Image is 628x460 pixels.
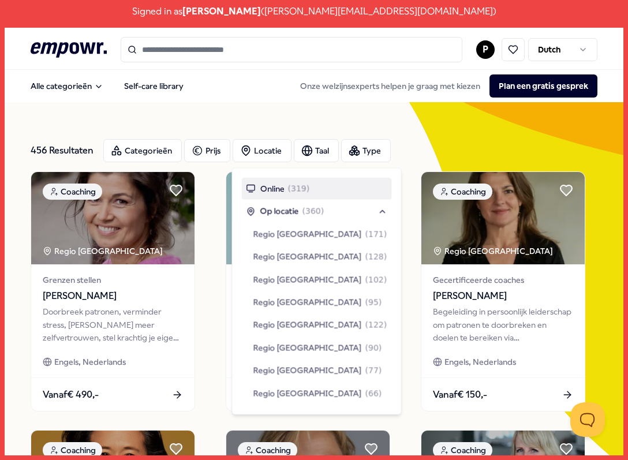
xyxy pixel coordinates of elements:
[43,184,102,200] div: Coaching
[115,74,193,98] a: Self-care library
[365,250,387,263] span: ( 128 )
[233,139,291,162] button: Locatie
[226,171,390,412] a: package imageCoachingRegio [GEOGRAPHIC_DATA] + 1Burn-out[PERSON_NAME][GEOGRAPHIC_DATA]Coaching he...
[43,305,183,344] div: Doorbreek patronen, verminder stress, [PERSON_NAME] meer zelfvertrouwen, stel krachtig je eigen g...
[253,296,362,308] span: Regio [GEOGRAPHIC_DATA]
[433,274,573,286] span: Gecertificeerde coaches
[365,319,387,331] span: ( 122 )
[365,387,382,399] span: ( 66 )
[31,172,195,264] img: package image
[365,364,382,377] span: ( 77 )
[433,442,492,458] div: Coaching
[121,37,463,62] input: Search for products, categories or subcategories
[421,171,585,412] a: package imageCoachingRegio [GEOGRAPHIC_DATA] Gecertificeerde coaches[PERSON_NAME]Begeleiding in p...
[43,245,165,257] div: Regio [GEOGRAPHIC_DATA]
[476,40,495,59] button: P
[103,139,182,162] button: Categorieën
[253,341,362,354] span: Regio [GEOGRAPHIC_DATA]
[43,289,183,304] span: [PERSON_NAME]
[489,74,597,98] button: Plan een gratis gesprek
[253,319,362,331] span: Regio [GEOGRAPHIC_DATA]
[291,74,597,98] div: Onze welzijnsexperts helpen je graag met kiezen
[253,387,362,399] span: Regio [GEOGRAPHIC_DATA]
[226,172,390,264] img: package image
[21,74,113,98] button: Alle categorieën
[21,74,193,98] nav: Main
[302,205,324,218] span: ( 360 )
[31,139,94,162] div: 456 Resultaten
[184,139,230,162] button: Prijs
[260,205,299,218] span: Op locatie
[43,387,99,402] span: Vanaf € 490,-
[365,341,382,354] span: ( 90 )
[54,356,126,368] span: Engels, Nederlands
[341,139,391,162] button: Type
[421,172,585,264] img: package image
[253,273,362,286] span: Regio [GEOGRAPHIC_DATA]
[570,402,605,437] iframe: Help Scout Beacon - Open
[433,184,492,200] div: Coaching
[182,4,261,19] span: [PERSON_NAME]
[43,442,102,458] div: Coaching
[242,178,392,405] div: Suggestions
[253,250,362,263] span: Regio [GEOGRAPHIC_DATA]
[260,182,285,195] span: Online
[444,356,516,368] span: Engels, Nederlands
[253,227,362,240] span: Regio [GEOGRAPHIC_DATA]
[433,387,487,402] span: Vanaf € 150,-
[365,227,387,240] span: ( 171 )
[253,364,362,377] span: Regio [GEOGRAPHIC_DATA]
[365,273,387,286] span: ( 102 )
[433,289,573,304] span: [PERSON_NAME]
[433,305,573,344] div: Begeleiding in persoonlijk leiderschap om patronen te doorbreken en doelen te bereiken via bewust...
[433,245,555,257] div: Regio [GEOGRAPHIC_DATA]
[43,274,183,286] span: Grenzen stellen
[238,442,297,458] div: Coaching
[288,182,310,195] span: ( 319 )
[294,139,339,162] button: Taal
[31,171,195,412] a: package imageCoachingRegio [GEOGRAPHIC_DATA] Grenzen stellen[PERSON_NAME]Doorbreek patronen, verm...
[365,296,382,308] span: ( 95 )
